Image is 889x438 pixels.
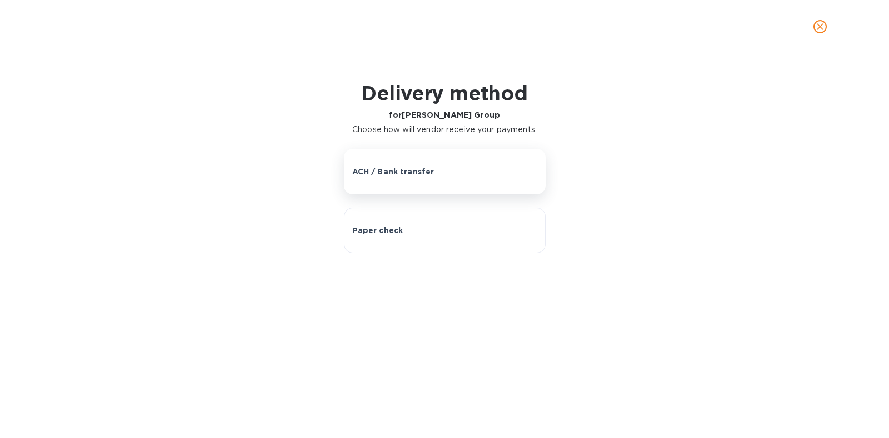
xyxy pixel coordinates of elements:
button: close [807,13,833,40]
p: Choose how will vendor receive your payments. [352,124,537,135]
h1: Delivery method [352,82,537,105]
button: Paper check [344,208,546,253]
button: ACH / Bank transfer [344,149,546,194]
p: Paper check [352,225,403,236]
b: for [PERSON_NAME] Group [389,110,500,119]
p: ACH / Bank transfer [352,166,434,177]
